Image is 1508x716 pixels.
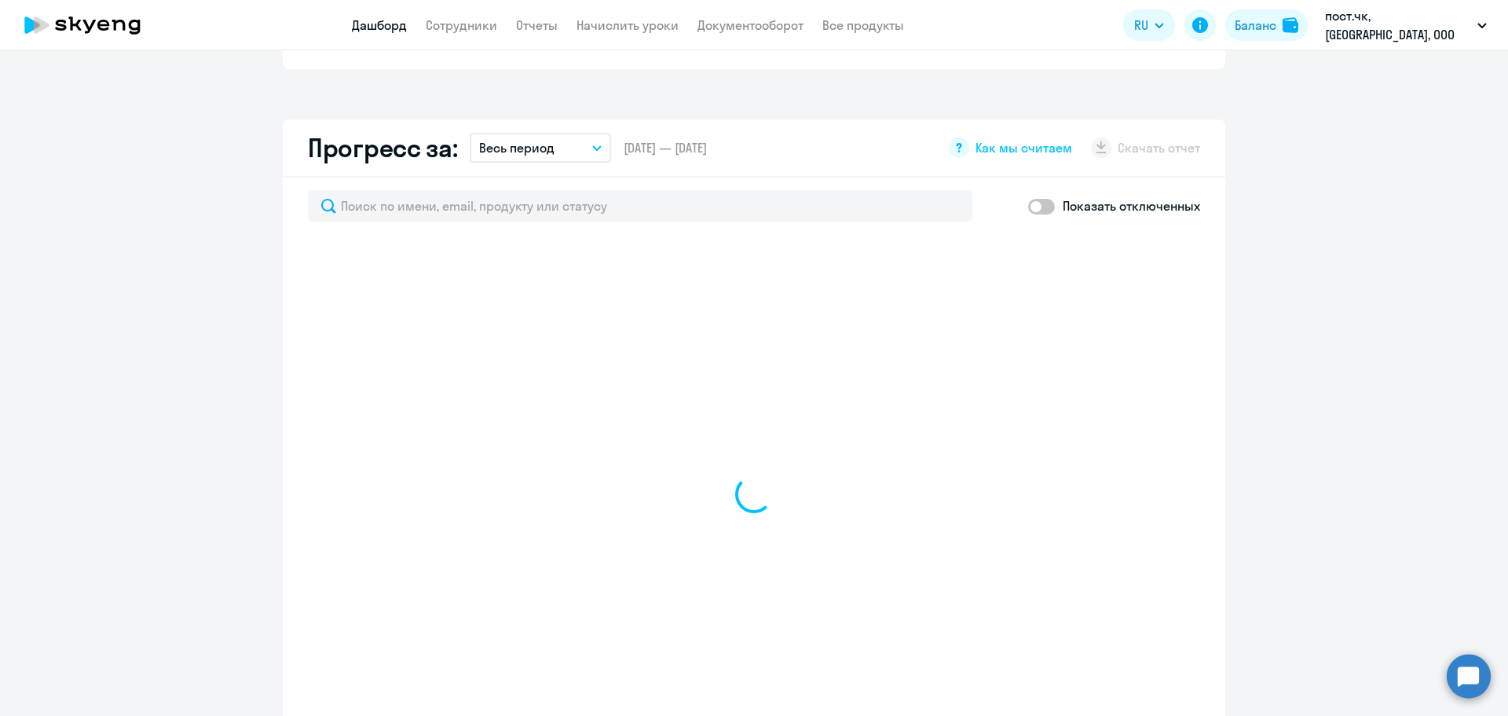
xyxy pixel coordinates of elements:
p: пост.чк, [GEOGRAPHIC_DATA], ООО [1325,6,1471,44]
button: RU [1123,9,1175,41]
p: Показать отключенных [1063,196,1200,215]
button: Весь период [470,133,611,163]
p: Весь период [479,138,555,157]
h2: Прогресс за: [308,132,457,163]
img: balance [1283,17,1298,33]
span: [DATE] — [DATE] [624,139,707,156]
div: Баланс [1235,16,1276,35]
a: Сотрудники [426,17,497,33]
span: Как мы считаем [975,139,1072,156]
button: пост.чк, [GEOGRAPHIC_DATA], ООО [1317,6,1495,44]
a: Начислить уроки [576,17,679,33]
a: Дашборд [352,17,407,33]
a: Отчеты [516,17,558,33]
button: Балансbalance [1225,9,1308,41]
a: Документооборот [697,17,803,33]
a: Все продукты [822,17,904,33]
span: RU [1134,16,1148,35]
input: Поиск по имени, email, продукту или статусу [308,190,972,222]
